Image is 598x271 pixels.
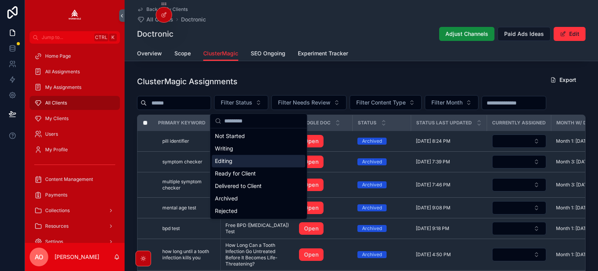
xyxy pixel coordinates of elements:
a: My Clients [30,112,120,126]
span: pill identifier [162,138,189,144]
div: Ready for Client [212,167,305,180]
div: Rejected [212,205,305,217]
div: Archived [362,138,382,145]
div: Archived [362,158,382,165]
button: Select Button [214,95,268,110]
a: Select Button [492,134,547,148]
a: multiple symptom checker [162,179,216,191]
button: Paid Ads Ideas [498,27,551,41]
a: Open [299,222,348,235]
a: Users [30,127,120,141]
button: Select Button [425,95,478,110]
a: Open [299,248,348,261]
a: All Assignments [30,65,120,79]
a: Open [299,179,324,191]
a: [DATE] 9:18 PM [416,225,482,232]
span: Experiment Tracker [298,50,348,57]
a: Overview [137,46,162,62]
button: Select Button [271,95,346,110]
span: Filter Month [431,99,463,106]
span: Filter Needs Review [278,99,331,106]
span: Ctrl [94,34,108,41]
span: My Clients [45,115,69,122]
span: Filter Content Type [356,99,406,106]
div: Archived [212,192,305,205]
span: Home Page [45,53,71,59]
a: pill identifier [162,138,216,144]
a: Open [299,135,324,147]
a: [DATE] 7:46 PM [416,182,482,188]
a: Home Page [30,49,120,63]
div: Archived [362,181,382,188]
div: Writing [212,142,305,155]
span: Settings [45,239,63,245]
span: [DATE] 4:50 PM [416,252,451,258]
span: [DATE] 9:18 PM [416,225,449,232]
span: mental age test [162,205,196,211]
span: Content Management [45,176,93,182]
a: Open [299,156,324,168]
span: My Assignments [45,84,81,90]
span: All Clients [146,16,173,23]
span: Adjust Channels [445,30,488,38]
span: Scope [174,50,191,57]
span: Paid Ads Ideas [504,30,544,38]
span: Status Last Updated [416,120,472,126]
span: [DATE] 7:39 PM [416,159,450,165]
span: [DATE] 8:24 PM [416,138,450,144]
span: [DATE] 9:08 PM [416,205,450,211]
a: Archived [357,158,406,165]
a: Archived [357,138,406,145]
span: Back to My Clients [146,6,188,12]
span: Payments [45,192,67,198]
a: symptom checker [162,159,216,165]
a: My Assignments [30,80,120,94]
div: Archived [362,225,382,232]
button: Adjust Channels [439,27,494,41]
a: Open [299,179,348,191]
div: Editing [212,155,305,167]
a: Select Button [492,178,547,192]
button: Select Button [492,222,546,235]
span: How Long Can a Tooth Infection Go Untreated Before It Becomes Life-Threatening? [225,242,290,267]
span: Google Doc [299,120,331,126]
div: scrollable content [25,44,125,243]
a: Free BPD ([MEDICAL_DATA]) Test [225,222,290,235]
a: Scope [174,46,191,62]
a: Select Button [492,248,547,262]
span: Primary Keyword [158,120,206,126]
button: Select Button [492,178,546,191]
a: Collections [30,204,120,218]
a: Archived [357,225,406,232]
h1: ClusterMagic Assignments [137,76,237,87]
button: Select Button [492,248,546,261]
a: Open [299,156,348,168]
a: SEO Ongoing [251,46,285,62]
span: All Assignments [45,69,80,75]
button: Select Button [350,95,422,110]
a: mental age test [162,205,216,211]
span: Filter Status [221,99,252,106]
button: Export [544,73,582,87]
a: [DATE] 9:08 PM [416,205,482,211]
span: Status [358,120,376,126]
div: Archived [362,204,382,211]
button: Jump to...CtrlK [30,31,120,44]
a: My Profile [30,143,120,157]
a: Archived [357,204,406,211]
span: My Profile [45,147,68,153]
a: Settings [30,235,120,249]
a: Select Button [492,221,547,236]
a: how long until a tooth infection kills you [162,248,216,261]
div: Not Started [212,130,305,142]
a: Open [299,202,348,214]
span: bpd test [162,225,180,232]
a: [DATE] 8:24 PM [416,138,482,144]
span: K [110,34,116,41]
img: App logo [69,9,81,22]
a: All Clients [137,16,173,23]
a: [DATE] 4:50 PM [416,252,482,258]
a: Open [299,248,324,261]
